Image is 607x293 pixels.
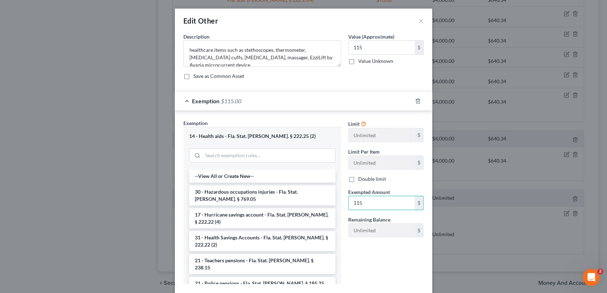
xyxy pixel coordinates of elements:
input: -- [349,128,415,142]
button: × [419,16,424,25]
label: Double limit [358,175,386,183]
div: $ [415,128,423,142]
input: Search exemption rules... [203,149,335,162]
span: Exemption [183,120,208,126]
span: Exemption [192,98,219,104]
span: Exempted Amount [348,189,390,195]
label: Save as Common Asset [193,73,244,80]
label: Limit Per Item [348,148,380,155]
li: 17 - Hurricane savings account - Fla. Stat. [PERSON_NAME]. § 222.22 (4) [189,208,335,228]
div: $ [415,41,423,54]
div: Edit Other [183,16,218,26]
input: -- [349,224,415,237]
span: Description [183,34,209,40]
li: 30 - Hazardous occupations injuries - Fla. Stat. [PERSON_NAME]. § 769.05 [189,185,335,205]
input: 0.00 [349,196,415,210]
span: $115.00 [221,98,241,104]
li: --View All or Create New-- [189,170,335,183]
div: 14 - Health aids - Fla. Stat. [PERSON_NAME]. § 222.25 (2) [189,133,335,140]
label: Value (Approximate) [348,33,394,40]
label: Value Unknown [358,58,393,65]
div: $ [415,224,423,237]
div: $ [415,156,423,169]
li: 31 - Health Savings Accounts - Fla. Stat. [PERSON_NAME]. § 222.22 (2) [189,231,335,251]
input: 0.00 [349,41,415,54]
li: 21 - Police pensions - Fla. Stat. [PERSON_NAME]. § 185.25 [189,277,335,290]
div: $ [415,196,423,210]
span: 2 [597,269,603,274]
label: Remaining Balance [348,216,390,223]
span: Limit [348,121,360,127]
input: -- [349,156,415,169]
iframe: Intercom live chat [583,269,600,286]
li: 21 - Teachers pensions - Fla. Stat. [PERSON_NAME]. § 238.15 [189,254,335,274]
